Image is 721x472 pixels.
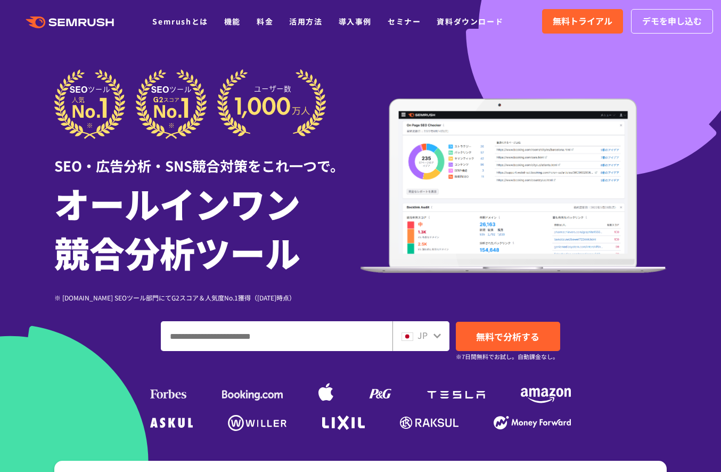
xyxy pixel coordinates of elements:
[553,14,612,28] span: 無料トライアル
[476,330,539,343] span: 無料で分析する
[54,292,361,303] div: ※ [DOMAIN_NAME] SEOツール部門にてG2スコア＆人気度No.1獲得（[DATE]時点）
[54,139,361,176] div: SEO・広告分析・SNS競合対策をこれ一つで。
[437,16,503,27] a: 資料ダウンロード
[152,16,208,27] a: Semrushとは
[388,16,421,27] a: セミナー
[257,16,273,27] a: 料金
[224,16,241,27] a: 機能
[289,16,322,27] a: 活用方法
[631,9,713,34] a: デモを申し込む
[54,178,361,276] h1: オールインワン 競合分析ツール
[161,322,392,351] input: ドメイン、キーワードまたはURLを入力してください
[417,329,428,341] span: JP
[542,9,623,34] a: 無料トライアル
[339,16,372,27] a: 導入事例
[456,352,559,362] small: ※7日間無料でお試し。自動課金なし。
[456,322,560,351] a: 無料で分析する
[642,14,702,28] span: デモを申し込む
